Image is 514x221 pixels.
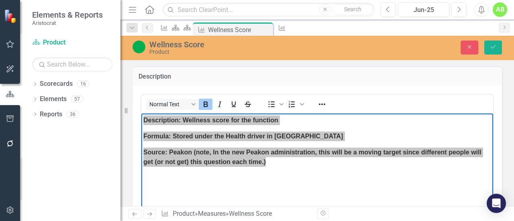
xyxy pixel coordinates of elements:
div: Wellness Score [229,210,272,217]
small: Aristocrat [32,20,103,26]
a: Reports [40,110,62,119]
div: Bullet list [265,99,285,110]
img: On Track [133,41,145,53]
h3: Description [139,73,496,80]
button: Bold [199,99,212,110]
div: 57 [71,96,84,103]
button: Reveal or hide additional toolbar items [315,99,329,110]
button: Block Normal Text [146,99,198,110]
div: Open Intercom Messenger [487,194,506,213]
div: 16 [77,81,90,87]
a: Measures [198,210,226,217]
input: Search Below... [32,57,112,71]
div: Wellness Score [208,25,271,35]
a: Scorecards [40,79,73,89]
input: Search ClearPoint... [163,3,375,17]
button: Jun-25 [398,2,449,17]
span: Elements & Reports [32,10,103,20]
img: ClearPoint Strategy [4,9,18,23]
button: Italic [213,99,226,110]
span: Normal Text [149,101,189,107]
div: Wellness Score [149,40,334,49]
div: Jun-25 [401,5,447,15]
a: Elements [40,95,67,104]
div: Product [149,49,334,55]
span: Search [344,6,361,12]
a: Product [173,210,195,217]
button: Strikethrough [241,99,255,110]
button: Underline [227,99,241,110]
button: Search [332,4,373,15]
div: Numbered list [285,99,305,110]
div: 36 [66,111,79,118]
a: Product [32,38,112,47]
button: AB [493,2,507,17]
div: » » [161,209,311,219]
